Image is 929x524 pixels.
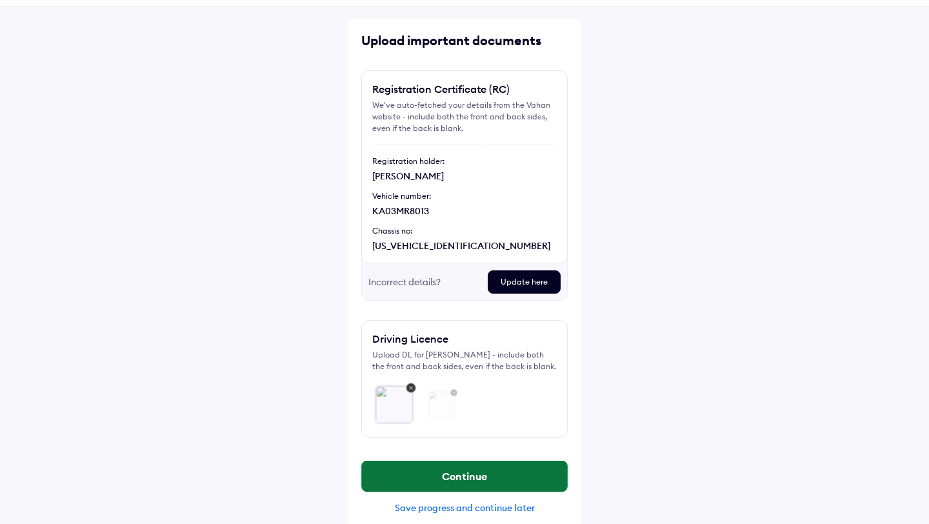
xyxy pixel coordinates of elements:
div: Registration Certificate (RC) [372,81,510,97]
div: [PERSON_NAME] [372,170,557,183]
button: Continue [362,461,567,492]
div: Update here [488,270,561,294]
img: close-grey-bg.svg [453,378,468,395]
img: 528027e4-f22b-4a30-9f31-1d234f65c13f [373,383,415,426]
div: [US_VEHICLE_IDENTIFICATION_NUMBER] [372,239,557,252]
img: 3eb8da01-511d-4e5c-a918-b27005dfc2b6 [421,383,463,426]
div: Registration holder: [372,156,557,167]
div: Upload DL for [PERSON_NAME] - include both the front and back sides, even if the back is blank. [372,349,557,372]
div: We've auto-fetched your details from the Vahan website - include both the front and back sides, e... [372,99,557,134]
div: Chassis no: [372,225,557,237]
div: KA03MR8013 [372,205,557,217]
div: Upload important documents [361,32,568,50]
div: Vehicle number: [372,190,557,202]
img: close-grey-bg.svg [405,378,421,395]
div: Incorrect details? [368,270,477,294]
div: Save progress and continue later [361,502,568,514]
div: Driving Licence [372,331,448,347]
